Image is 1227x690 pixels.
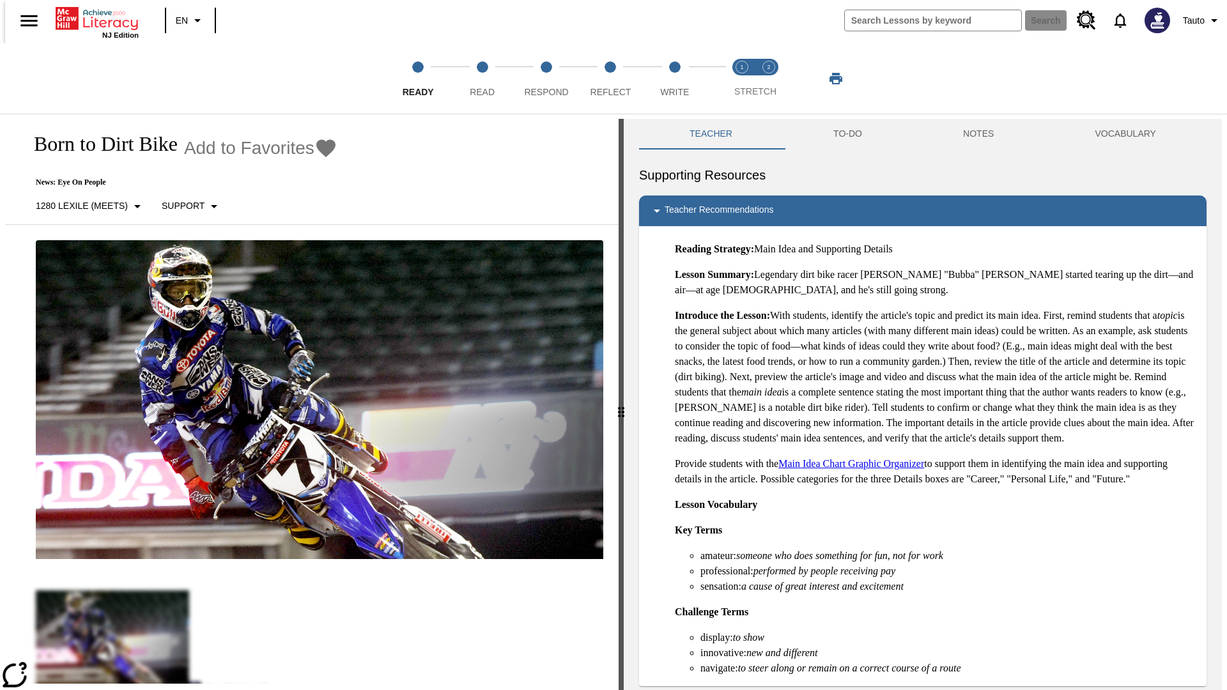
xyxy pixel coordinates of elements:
button: Read step 2 of 5 [445,43,519,114]
div: reading [5,119,619,684]
div: Home [56,4,139,39]
li: navigate: [700,661,1196,676]
em: a cause of great interest and excitement [741,581,904,592]
button: Open side menu [10,2,48,40]
strong: Lesson Summary: [675,269,754,280]
span: Read [470,87,495,97]
button: Select a new avatar [1137,4,1178,37]
strong: Challenge Terms [675,606,748,617]
button: Print [815,67,856,90]
p: Support [162,199,204,213]
strong: Key Terms [675,525,722,535]
p: News: Eye On People [20,178,337,187]
li: amateur: [700,548,1196,563]
button: Respond step 3 of 5 [509,43,583,114]
a: Resource Center, Will open in new tab [1069,3,1104,38]
p: Legendary dirt bike racer [PERSON_NAME] "Bubba" [PERSON_NAME] started tearing up the dirt—and air... [675,267,1196,298]
p: Teacher Recommendations [665,203,773,218]
h6: Supporting Resources [639,165,1207,185]
div: Press Enter or Spacebar and then press right and left arrow keys to move the slider [619,119,624,690]
button: TO-DO [783,119,913,149]
h1: Born to Dirt Bike [20,132,178,156]
span: EN [176,14,188,27]
button: Scaffolds, Support [157,195,227,218]
p: Provide students with the to support them in identifying the main idea and supporting details in ... [675,456,1196,487]
strong: Lesson Vocabulary [675,499,757,510]
span: Tauto [1183,14,1205,27]
button: Write step 5 of 5 [638,43,712,114]
em: to steer along or remain on a correct course of a route [738,663,961,673]
button: Stretch Read step 1 of 2 [723,43,760,114]
em: main idea [741,387,782,397]
button: Profile/Settings [1178,9,1227,32]
button: Add to Favorites - Born to Dirt Bike [184,137,337,159]
img: Avatar [1145,8,1170,33]
input: search field [845,10,1021,31]
strong: Reading Strategy: [675,243,754,254]
em: new and different [746,647,817,658]
em: topic [1157,310,1178,321]
button: NOTES [913,119,1044,149]
span: Ready [403,87,434,97]
strong: Introduce the Lesson: [675,310,770,321]
span: STRETCH [734,86,776,96]
span: Write [660,87,689,97]
button: Teacher [639,119,783,149]
button: Select Lexile, 1280 Lexile (Meets) [31,195,150,218]
em: someone who does something for fun, not for work [736,550,943,561]
p: Main Idea and Supporting Details [675,241,1196,257]
button: VOCABULARY [1044,119,1207,149]
span: Respond [524,87,568,97]
li: sensation: [700,579,1196,594]
span: Add to Favorites [184,138,314,158]
span: Reflect [590,87,631,97]
em: to show [733,632,764,643]
div: Teacher Recommendations [639,195,1207,226]
text: 2 [767,64,770,70]
p: With students, identify the article's topic and predict its main idea. First, remind students tha... [675,308,1196,446]
a: Main Idea Chart Graphic Organizer [778,458,924,469]
img: Motocross racer James Stewart flies through the air on his dirt bike. [36,240,603,560]
text: 1 [740,64,743,70]
button: Ready step 1 of 5 [381,43,455,114]
li: display: [700,630,1196,645]
div: activity [624,119,1222,690]
div: Instructional Panel Tabs [639,119,1207,149]
li: professional: [700,563,1196,579]
li: innovative: [700,645,1196,661]
button: Reflect step 4 of 5 [573,43,647,114]
button: Language: EN, Select a language [170,9,211,32]
p: 1280 Lexile (Meets) [36,199,128,213]
span: NJ Edition [102,31,139,39]
em: performed by people receiving pay [753,565,895,576]
button: Stretch Respond step 2 of 2 [750,43,787,114]
a: Notifications [1104,4,1137,37]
